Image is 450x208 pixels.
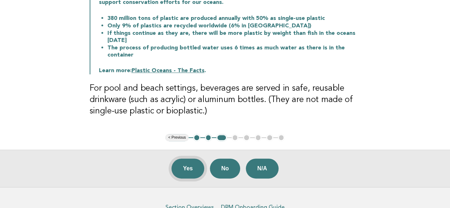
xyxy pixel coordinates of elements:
[246,159,279,178] button: N/A
[90,83,361,117] h3: For pool and beach settings, beverages are served in safe, reusable drinkware (such as acrylic) o...
[107,44,361,59] li: The process of producing bottled water uses 6 times as much water as there is in the container
[193,134,200,141] button: 1
[210,159,240,178] button: No
[99,67,361,74] p: Learn more: .
[107,15,361,22] li: 380 million tons of plastic are produced annually with 50% as single-use plastic
[107,22,361,30] li: Only 9% of plastics are recycled worldwide (6% in [GEOGRAPHIC_DATA])
[171,159,204,178] button: Yes
[205,134,212,141] button: 2
[107,30,361,44] li: If things continue as they are, there will be more plastic by weight than fish in the oceans [DATE]
[165,134,189,141] button: < Previous
[216,134,227,141] button: 3
[132,68,205,74] a: Plastic Oceans - The Facts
